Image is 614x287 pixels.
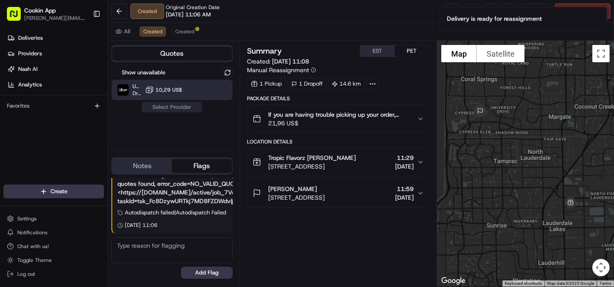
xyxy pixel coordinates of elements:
img: Uber [117,84,129,96]
button: Toggle fullscreen view [592,45,610,62]
p: Welcome 👋 [9,34,157,48]
a: Analytics [3,78,108,92]
button: Flags [172,159,231,173]
button: Add Flag [181,267,233,279]
div: Package Details [247,95,430,102]
a: Nash AI [3,62,108,76]
button: Keyboard shortcuts [505,281,542,287]
span: Settings [17,215,37,222]
div: 1 Pickup [247,78,286,90]
label: Show unavailable [122,69,165,77]
span: Dropoff ETA 1 hour [133,90,142,97]
span: [STREET_ADDRESS] [268,162,356,171]
span: 21,96 US$ [268,119,410,128]
button: Tropic Flavorz [PERSON_NAME][STREET_ADDRESS]11:29[DATE] [247,148,429,176]
button: Show street map [441,45,477,62]
button: All [111,26,134,37]
span: Tropic Flavorz [PERSON_NAME] [268,153,356,162]
h3: Summary [247,47,282,55]
a: Powered byPylon [61,146,104,153]
a: Open this area in Google Maps (opens a new window) [439,275,468,287]
button: Notes [112,159,172,173]
span: Nash AI [18,65,38,73]
button: Notifications [3,226,104,239]
div: Start new chat [29,82,142,91]
div: 📗 [9,126,16,133]
span: Created: [247,57,309,66]
span: Uber [133,83,142,90]
span: Deliveries [18,34,43,42]
span: If you are having trouble picking up your order, please contact Tropic Flavorz for pickup at [PHO... [268,110,410,119]
div: We're available if you need us! [29,91,109,98]
span: Knowledge Base [17,125,66,134]
button: Log out [3,268,104,280]
span: Create [51,188,67,195]
span: Original Creation Date [166,4,220,11]
input: Clear [22,55,142,64]
div: 💻 [73,126,80,133]
button: If you are having trouble picking up your order, please contact Tropic Flavorz for pickup at [PHO... [247,105,429,133]
span: 11:29 [395,153,414,162]
span: Log out [17,271,35,277]
span: 11:59 [395,185,414,193]
span: [DATE] 11:08 [272,57,309,65]
span: Created [143,28,162,35]
a: 💻API Documentation [70,121,142,137]
span: Providers [18,50,42,57]
button: Chat with us! [3,240,104,252]
button: 10,29 US$ [145,86,182,94]
button: [PERSON_NAME][STREET_ADDRESS]11:59[DATE] [247,179,429,207]
div: 14.6 km [328,78,365,90]
button: Cookin App [24,6,56,15]
span: [PERSON_NAME] [268,185,317,193]
div: Delivery is ready for reassignment [447,14,542,23]
span: Map data ©2025 Google [547,281,594,286]
button: Settings [3,213,104,225]
button: Map camera controls [592,259,610,276]
span: Toggle Theme [17,257,52,264]
button: Quotes [112,47,232,61]
span: Analytics [18,81,42,89]
button: PET [395,45,429,57]
div: 1 Dropoff [288,78,326,90]
span: [DATE] [395,162,414,171]
button: Created [171,26,198,37]
span: Chat with us! [17,243,49,250]
img: Google [439,275,468,287]
button: Cookin App[PERSON_NAME][EMAIL_ADDRESS][DOMAIN_NAME] [3,3,89,24]
span: [STREET_ADDRESS] [268,193,325,202]
button: Manual Reassignment [247,66,316,74]
a: Deliveries [3,31,108,45]
button: Show satellite imagery [477,45,525,62]
span: [DATE] 11:06 [125,222,158,229]
span: Autodispatch failed | Autodispatch Failed [125,209,226,217]
a: Providers [3,47,108,61]
button: Create [3,185,104,198]
div: Favorites [3,99,104,113]
button: Toggle Theme [3,254,104,266]
a: Terms [599,281,611,286]
button: [PERSON_NAME][EMAIL_ADDRESS][DOMAIN_NAME] [24,15,86,22]
span: Pylon [86,146,104,153]
span: Manual Reassignment [247,66,309,74]
span: [DATE] 11:06 AM [166,11,211,19]
button: EST [360,45,395,57]
a: 📗Knowledge Base [5,121,70,137]
img: Nash [9,8,26,26]
span: API Documentation [82,125,139,134]
span: [DATE] [395,193,414,202]
img: 1736555255976-a54dd68f-1ca7-489b-9aae-adbdc363a1c4 [9,82,24,98]
button: Start new chat [147,85,157,95]
button: Created [139,26,166,37]
div: Creation message: Failed auto-dispatch (preferred_order): No provider satisfied requirements: No ... [117,171,404,205]
span: Notifications [17,229,47,236]
div: Location Details [247,138,430,145]
span: Created [175,28,194,35]
span: 10,29 US$ [155,86,182,93]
